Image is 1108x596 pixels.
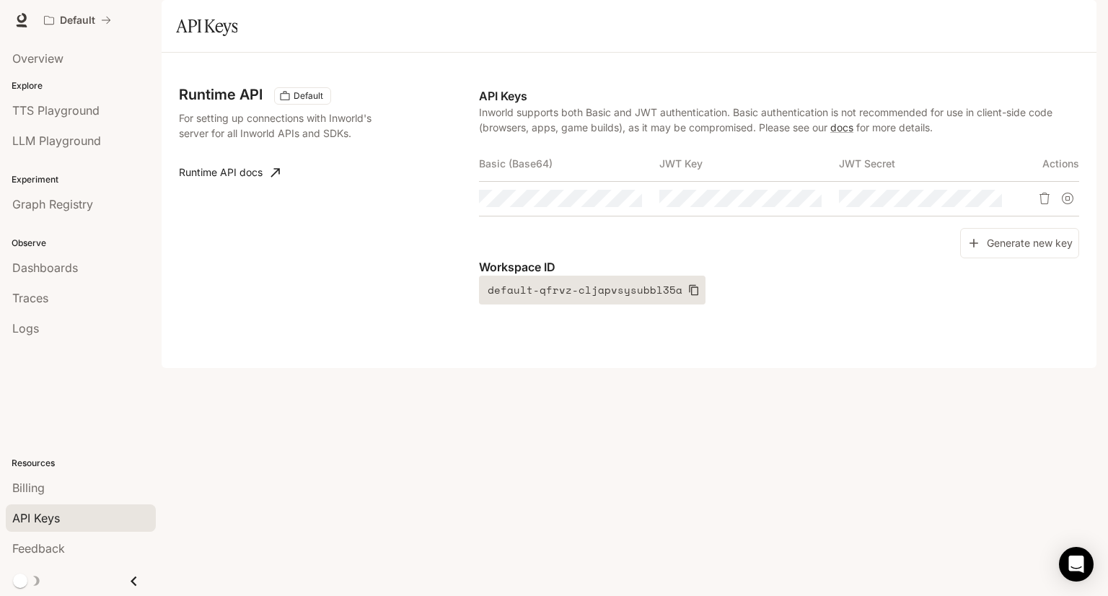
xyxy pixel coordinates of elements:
[274,87,331,105] div: These keys will apply to your current workspace only
[179,87,263,102] h3: Runtime API
[479,146,659,181] th: Basic (Base64)
[1056,187,1079,210] button: Suspend API key
[1019,146,1079,181] th: Actions
[179,110,395,141] p: For setting up connections with Inworld's server for all Inworld APIs and SDKs.
[176,12,237,40] h1: API Keys
[479,258,1079,276] p: Workspace ID
[173,158,286,187] a: Runtime API docs
[288,89,329,102] span: Default
[830,121,853,133] a: docs
[479,276,705,304] button: default-qfrvz-cljapvsysubbl35a
[38,6,118,35] button: All workspaces
[960,228,1079,259] button: Generate new key
[839,146,1019,181] th: JWT Secret
[60,14,95,27] p: Default
[1059,547,1094,582] div: Open Intercom Messenger
[659,146,840,181] th: JWT Key
[479,87,1079,105] p: API Keys
[479,105,1079,135] p: Inworld supports both Basic and JWT authentication. Basic authentication is not recommended for u...
[1033,187,1056,210] button: Delete API key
